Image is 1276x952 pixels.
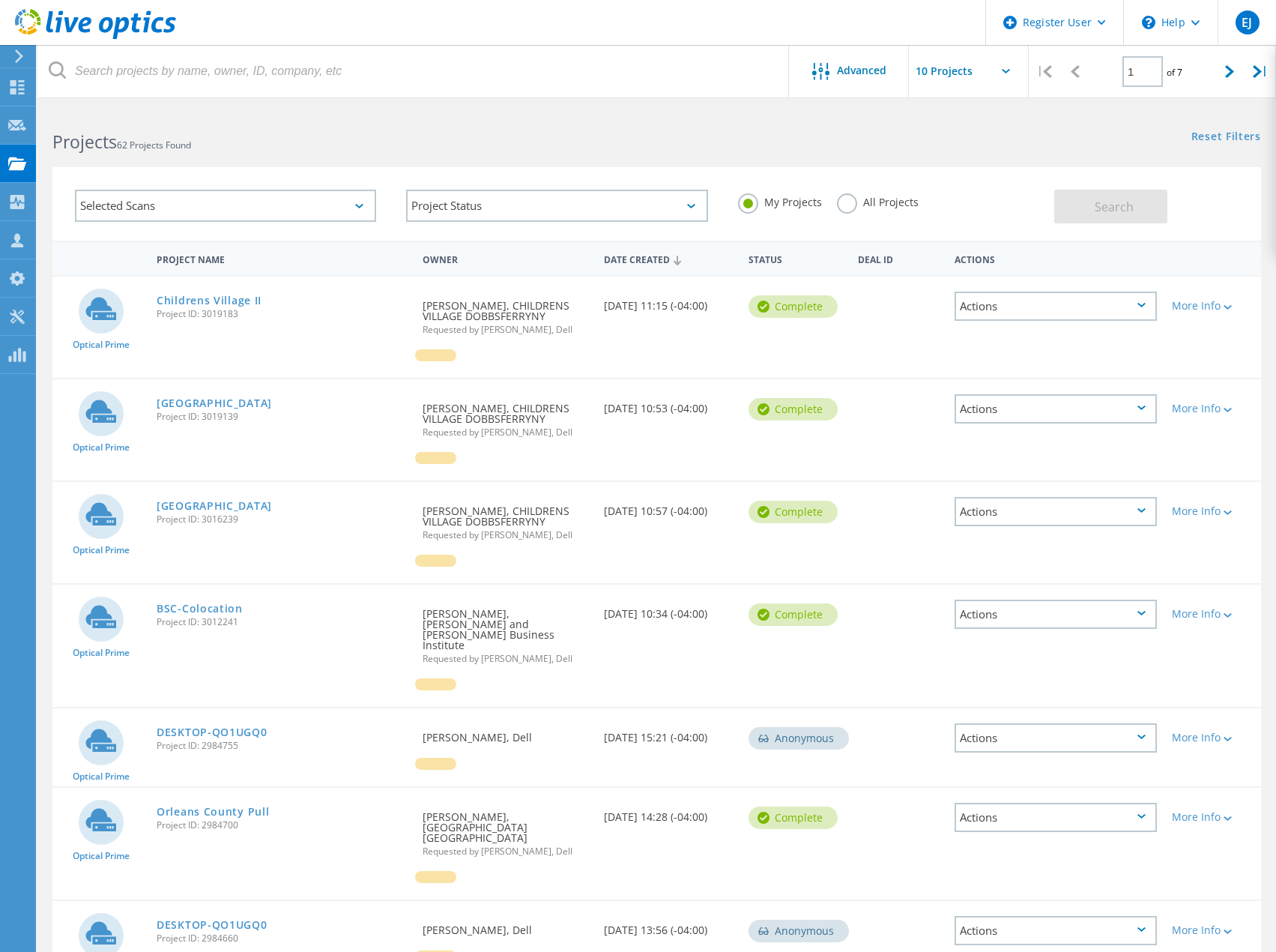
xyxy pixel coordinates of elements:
div: More Info [1172,506,1254,516]
div: [DATE] 13:56 (-04:00) [596,901,742,951]
div: More Info [1172,732,1254,743]
div: Actions [955,497,1157,526]
div: Complete [749,501,838,523]
div: [PERSON_NAME], CHILDRENS VILLAGE DOBBSFERRYNY [415,379,596,452]
div: Complete [749,807,838,829]
div: More Info [1172,301,1254,311]
span: of 7 [1167,66,1182,79]
div: More Info [1172,925,1254,936]
div: Actions [955,916,1157,945]
span: 62 Projects Found [117,139,191,151]
span: Requested by [PERSON_NAME], Dell [423,654,589,663]
div: [PERSON_NAME], CHILDRENS VILLAGE DOBBSFERRYNY [415,482,596,555]
div: Complete [749,603,838,626]
a: Reset Filters [1191,131,1261,144]
div: [DATE] 15:21 (-04:00) [596,708,742,758]
span: Search [1095,199,1134,215]
div: Status [741,244,850,272]
div: | [1245,45,1276,98]
a: Live Optics Dashboard [15,31,176,42]
div: Actions [947,244,1164,272]
span: Optical Prime [73,546,130,555]
span: Requested by [PERSON_NAME], Dell [423,531,589,540]
span: Optical Prime [73,340,130,349]
a: Orleans County Pull [157,807,269,817]
div: Owner [415,244,596,272]
div: Project Status [406,190,707,222]
div: [PERSON_NAME], [GEOGRAPHIC_DATA] [GEOGRAPHIC_DATA] [415,788,596,871]
div: | [1029,45,1059,98]
div: [DATE] 14:28 (-04:00) [596,788,742,837]
div: Actions [955,803,1157,832]
div: Complete [749,295,838,318]
span: Project ID: 3016239 [157,515,408,524]
div: [PERSON_NAME], [PERSON_NAME] and [PERSON_NAME] Business Institute [415,585,596,678]
span: Project ID: 2984755 [157,741,408,750]
div: [DATE] 10:34 (-04:00) [596,585,742,634]
span: Project ID: 3019183 [157,310,408,319]
div: More Info [1172,403,1254,414]
div: Actions [955,600,1157,629]
div: Actions [955,292,1157,321]
a: DESKTOP-QO1UGQ0 [157,727,267,738]
b: Projects [52,130,117,154]
div: More Info [1172,812,1254,822]
div: Date Created [596,244,742,273]
div: Actions [955,723,1157,753]
div: Actions [955,394,1157,424]
div: Anonymous [749,727,849,750]
span: Project ID: 2984660 [157,934,408,943]
div: Anonymous [749,920,849,942]
span: Optical Prime [73,648,130,657]
div: [PERSON_NAME], Dell [415,708,596,758]
label: My Projects [738,193,822,208]
div: Selected Scans [75,190,376,222]
span: Project ID: 3012241 [157,618,408,627]
div: [PERSON_NAME], CHILDRENS VILLAGE DOBBSFERRYNY [415,277,596,349]
div: [DATE] 10:57 (-04:00) [596,482,742,531]
a: [GEOGRAPHIC_DATA] [157,398,272,409]
span: Requested by [PERSON_NAME], Dell [423,428,589,437]
span: Requested by [PERSON_NAME], Dell [423,847,589,856]
a: [GEOGRAPHIC_DATA] [157,501,272,511]
div: [DATE] 11:15 (-04:00) [596,277,742,326]
span: Advanced [837,65,886,76]
div: Complete [749,398,838,421]
input: Search projects by name, owner, ID, company, etc [37,45,790,97]
span: Project ID: 2984700 [157,821,408,830]
div: [PERSON_NAME], Dell [415,901,596,951]
button: Search [1054,190,1167,223]
div: Deal Id [850,244,947,272]
a: BSC-Colocation [157,603,243,614]
span: EJ [1242,16,1252,28]
span: Project ID: 3019139 [157,412,408,421]
div: More Info [1172,609,1254,619]
svg: \n [1142,16,1155,29]
a: Childrens Village II [157,295,261,306]
div: Project Name [149,244,415,272]
div: [DATE] 10:53 (-04:00) [596,379,742,429]
label: All Projects [837,193,919,208]
a: DESKTOP-QO1UGQ0 [157,920,267,930]
span: Optical Prime [73,772,130,781]
span: Optical Prime [73,852,130,861]
span: Optical Prime [73,443,130,452]
span: Requested by [PERSON_NAME], Dell [423,325,589,334]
